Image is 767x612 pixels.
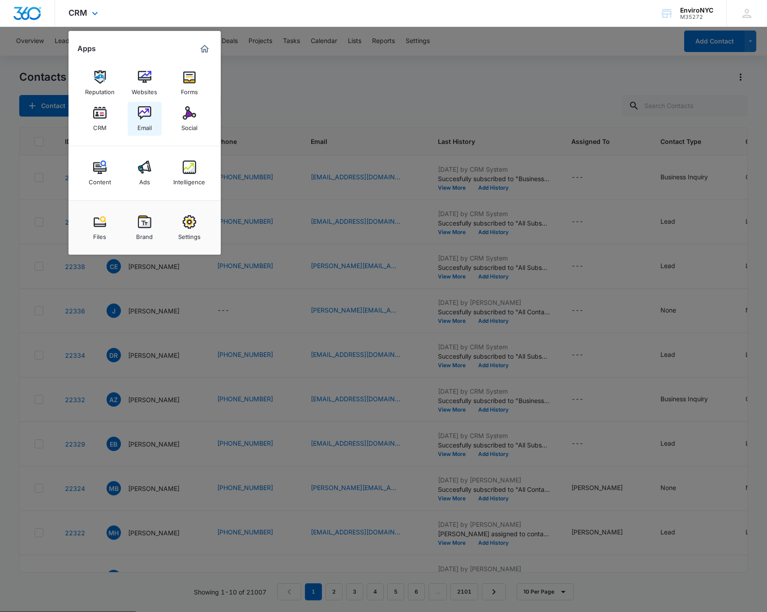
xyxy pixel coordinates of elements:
[197,42,212,56] a: Marketing 360® Dashboard
[128,156,162,190] a: Ads
[173,174,205,186] div: Intelligence
[181,84,198,95] div: Forms
[128,102,162,136] a: Email
[69,8,87,17] span: CRM
[93,120,107,131] div: CRM
[128,211,162,245] a: Brand
[132,84,157,95] div: Websites
[172,102,206,136] a: Social
[181,120,197,131] div: Social
[128,66,162,100] a: Websites
[85,84,115,95] div: Reputation
[139,174,150,186] div: Ads
[680,14,713,20] div: account id
[172,66,206,100] a: Forms
[680,7,713,14] div: account name
[83,66,117,100] a: Reputation
[77,44,96,53] h2: Apps
[89,174,111,186] div: Content
[93,229,106,240] div: Files
[136,229,153,240] div: Brand
[83,102,117,136] a: CRM
[137,120,152,131] div: Email
[172,211,206,245] a: Settings
[178,229,201,240] div: Settings
[83,156,117,190] a: Content
[83,211,117,245] a: Files
[172,156,206,190] a: Intelligence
